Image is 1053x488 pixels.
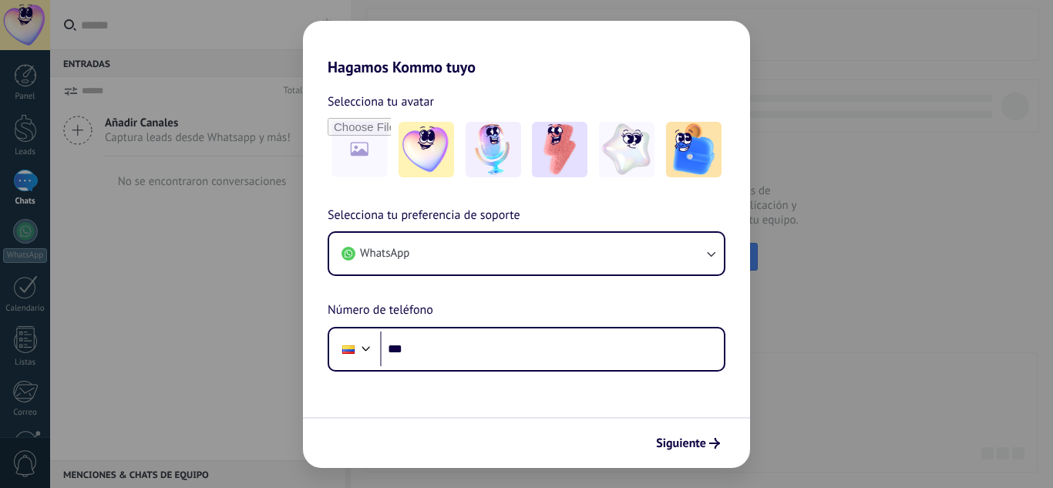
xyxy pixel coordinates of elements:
[360,246,409,261] span: WhatsApp
[328,206,520,226] span: Selecciona tu preferencia de soporte
[329,233,724,274] button: WhatsApp
[399,122,454,177] img: -1.jpeg
[303,21,750,76] h2: Hagamos Kommo tuyo
[666,122,722,177] img: -5.jpeg
[656,438,706,449] span: Siguiente
[466,122,521,177] img: -2.jpeg
[328,301,433,321] span: Número de teléfono
[532,122,587,177] img: -3.jpeg
[328,92,434,112] span: Selecciona tu avatar
[649,430,727,456] button: Siguiente
[334,333,363,365] div: Colombia: + 57
[599,122,654,177] img: -4.jpeg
